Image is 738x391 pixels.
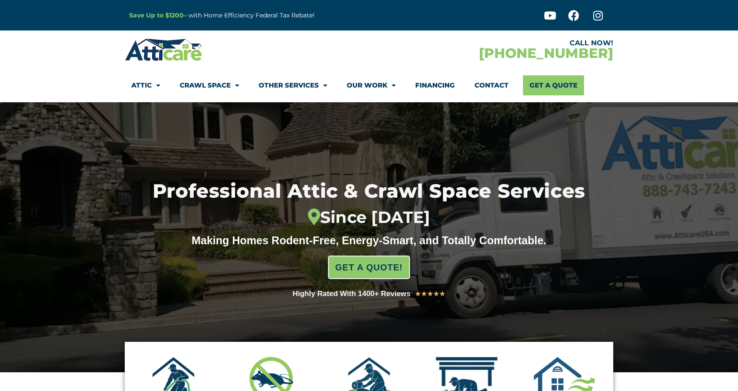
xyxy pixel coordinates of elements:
[131,75,160,95] a: Attic
[293,288,411,300] div: Highly Rated With 1400+ Reviews
[108,182,630,227] h1: Professional Attic & Crawl Space Services
[369,40,613,47] div: CALL NOW!
[180,75,239,95] a: Crawl Space
[259,75,327,95] a: Other Services
[421,288,427,300] i: ★
[523,75,584,95] a: Get A Quote
[175,234,563,247] div: Making Homes Rodent-Free, Energy-Smart, and Totally Comfortable.
[129,11,184,19] a: Save Up to $1200
[427,288,433,300] i: ★
[415,288,445,300] div: 5/5
[131,75,607,95] nav: Menu
[439,288,445,300] i: ★
[347,75,396,95] a: Our Work
[335,259,403,276] span: GET A QUOTE!
[415,75,455,95] a: Financing
[108,208,630,227] div: Since [DATE]
[328,256,410,279] a: GET A QUOTE!
[415,288,421,300] i: ★
[129,10,412,20] p: – with Home Efficiency Federal Tax Rebate!
[475,75,509,95] a: Contact
[433,288,439,300] i: ★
